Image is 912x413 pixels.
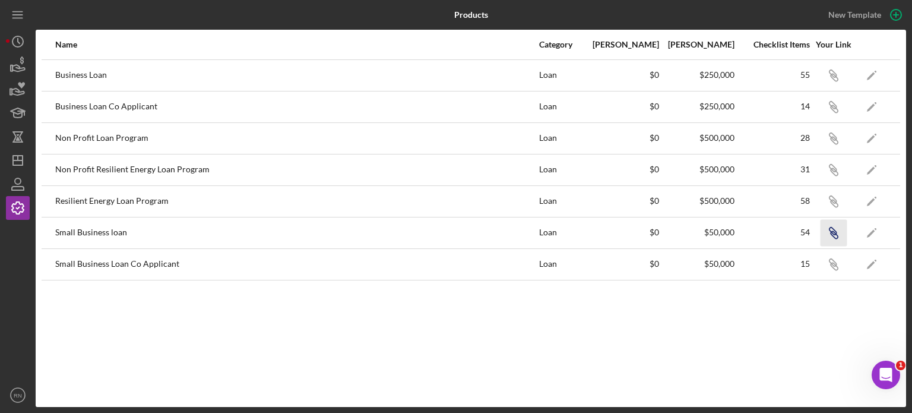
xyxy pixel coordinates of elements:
[872,361,900,389] iframe: Intercom live chat
[736,102,810,111] div: 14
[585,165,659,174] div: $0
[736,259,810,269] div: 15
[660,196,734,206] div: $500,000
[55,155,538,185] div: Non Profit Resilient Energy Loan Program
[539,92,584,122] div: Loan
[55,187,538,216] div: Resilient Energy Loan Program
[660,228,734,237] div: $50,000
[585,40,659,49] div: [PERSON_NAME]
[6,383,30,407] button: RN
[539,124,584,153] div: Loan
[585,70,659,80] div: $0
[585,133,659,143] div: $0
[55,40,538,49] div: Name
[454,10,488,20] b: Products
[539,250,584,279] div: Loan
[736,228,810,237] div: 54
[736,70,810,80] div: 55
[828,6,881,24] div: New Template
[585,102,659,111] div: $0
[55,218,538,248] div: Small Business loan
[539,218,584,248] div: Loan
[585,259,659,269] div: $0
[585,228,659,237] div: $0
[539,61,584,90] div: Loan
[55,92,538,122] div: Business Loan Co Applicant
[736,40,810,49] div: Checklist Items
[811,40,856,49] div: Your Link
[736,196,810,206] div: 58
[660,133,734,143] div: $500,000
[896,361,905,370] span: 1
[539,187,584,216] div: Loan
[55,124,538,153] div: Non Profit Loan Program
[539,155,584,185] div: Loan
[736,133,810,143] div: 28
[660,70,734,80] div: $250,000
[55,250,538,279] div: Small Business Loan Co Applicant
[736,165,810,174] div: 31
[660,40,734,49] div: [PERSON_NAME]
[660,259,734,269] div: $50,000
[539,40,584,49] div: Category
[660,165,734,174] div: $500,000
[14,392,22,399] text: RN
[660,102,734,111] div: $250,000
[821,6,906,24] button: New Template
[55,61,538,90] div: Business Loan
[585,196,659,206] div: $0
